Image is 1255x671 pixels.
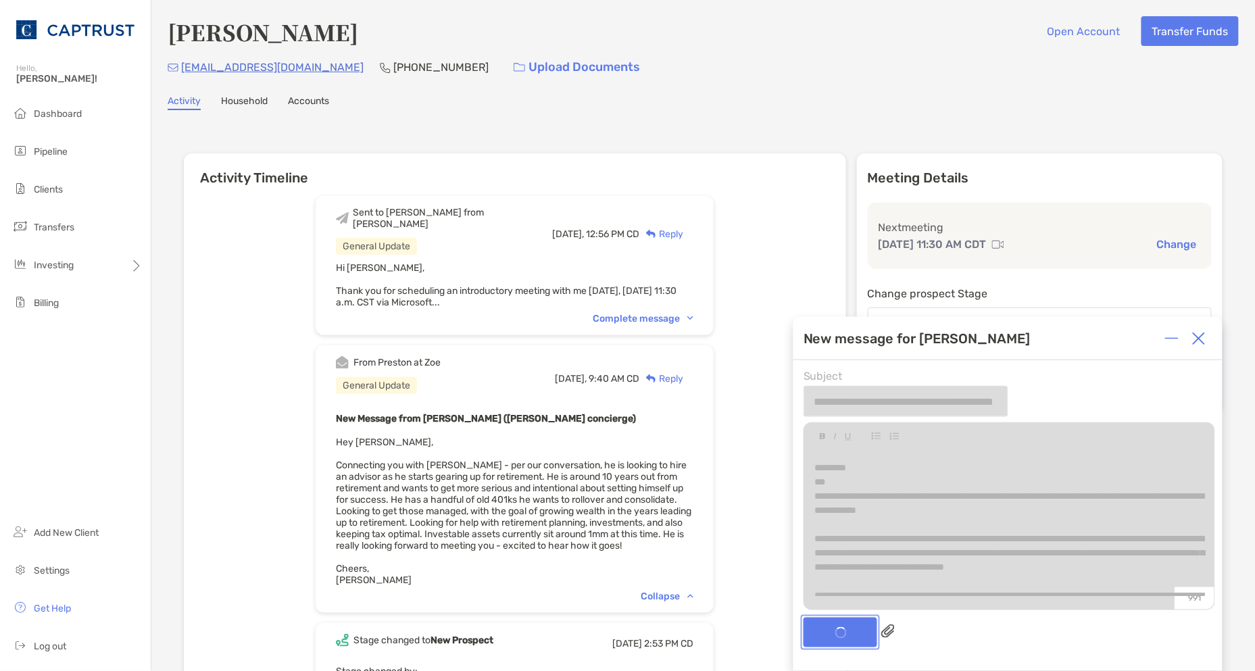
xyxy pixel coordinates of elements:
img: Expand or collapse [1165,332,1179,345]
button: Transfer Funds [1141,16,1239,46]
span: 12:56 PM CD [586,228,639,240]
img: dashboard icon [12,105,28,121]
img: Event icon [336,212,348,224]
div: Reply [639,372,683,386]
span: Log out [34,641,66,652]
img: Editor control icon [820,433,826,440]
span: [DATE], [555,373,587,384]
div: Reply [639,227,683,241]
a: Upload Documents [505,53,649,82]
img: clients icon [12,180,28,197]
img: Chevron icon [687,316,693,320]
img: pipeline icon [12,143,28,159]
img: Editor control icon [834,433,837,440]
img: paperclip attachments [881,624,895,638]
a: Household [221,95,268,110]
p: [PHONE_NUMBER] [393,59,489,76]
div: New message for [PERSON_NAME] [804,330,1031,347]
div: Stage changed to [353,635,493,646]
div: Sent to [PERSON_NAME] from [PERSON_NAME] [353,207,553,230]
img: settings icon [12,562,28,578]
div: General Update [336,238,417,255]
p: Change prospect Stage [868,285,1212,302]
img: add_new_client icon [12,524,28,540]
img: Event icon [336,634,349,647]
span: [PERSON_NAME]! [16,73,143,84]
img: Reply icon [646,374,656,383]
a: Activity [168,95,201,110]
span: Clients [34,184,63,195]
p: [EMAIL_ADDRESS][DOMAIN_NAME] [181,59,364,76]
span: 9:40 AM CD [589,373,639,384]
span: Investing [34,259,74,271]
label: Subject [804,370,843,382]
img: Email Icon [168,64,178,72]
span: Billing [34,297,59,309]
b: New Prospect [430,635,493,646]
img: Editor control icon [845,433,852,441]
b: New Message from [PERSON_NAME] ([PERSON_NAME] concierge) [336,413,636,424]
p: Next meeting [879,219,1201,236]
span: Transfers [34,222,74,233]
div: Complete message [593,313,693,324]
img: button icon [514,63,525,72]
button: Open Account [1037,16,1131,46]
span: [DATE] [612,638,642,649]
button: New Prospect [868,307,1212,339]
img: transfers icon [12,218,28,234]
div: Collapse [641,591,693,602]
img: investing icon [12,256,28,272]
img: get-help icon [12,599,28,616]
img: Phone Icon [380,62,391,73]
img: CAPTRUST Logo [16,5,134,54]
span: Hi [PERSON_NAME], Thank you for scheduling an introductory meeting with me [DATE], [DATE] 11:30 a... [336,262,676,308]
span: Hey [PERSON_NAME], Connecting you with [PERSON_NAME] - per our conversation, he is looking to hir... [336,437,691,586]
img: Close [1192,332,1206,345]
span: Get Help [34,603,71,614]
img: Editor control icon [872,432,881,440]
p: [DATE] 11:30 AM CDT [879,236,987,253]
p: Meeting Details [868,170,1212,187]
img: Editor control icon [889,432,900,441]
p: 991 [1175,587,1214,610]
span: Dashboard [34,108,82,120]
img: Reply icon [646,230,656,239]
span: Add New Client [34,527,99,539]
img: billing icon [12,294,28,310]
div: General Update [336,377,417,394]
a: Accounts [288,95,329,110]
img: Event icon [336,356,349,369]
h6: Activity Timeline [184,153,846,186]
span: [DATE], [552,228,584,240]
button: Change [1153,237,1201,251]
span: Pipeline [34,146,68,157]
div: From Preston at Zoe [353,357,441,368]
span: Settings [34,565,70,576]
img: communication type [992,239,1004,250]
h4: [PERSON_NAME] [168,16,358,47]
img: Chevron icon [687,594,693,598]
span: 2:53 PM CD [644,638,693,649]
img: logout icon [12,637,28,653]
